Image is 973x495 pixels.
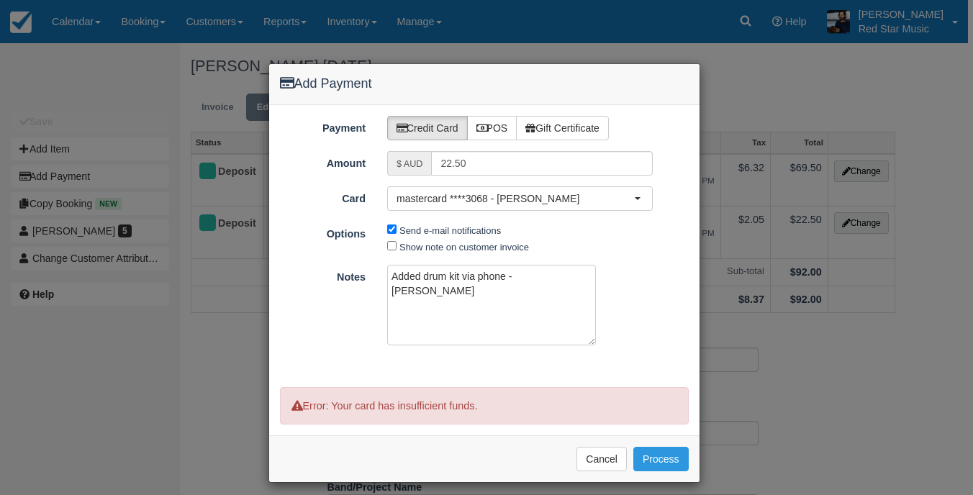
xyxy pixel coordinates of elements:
input: Valid amount required. [431,151,652,176]
button: mastercard ****3068 - [PERSON_NAME] [387,186,653,211]
p: Error: Your card has insufficient funds. [280,387,689,425]
h4: Add Payment [280,75,689,94]
label: Show note on customer invoice [399,242,529,253]
button: Process [633,447,689,471]
label: Gift Certificate [516,116,609,140]
span: mastercard ****3068 - [PERSON_NAME] [397,191,634,206]
label: Notes [269,265,377,285]
label: Amount [269,151,377,171]
small: $ AUD [397,159,422,169]
label: Send e-mail notifications [399,225,501,236]
button: Cancel [576,447,627,471]
label: Credit Card [387,116,468,140]
label: Payment [269,116,377,136]
label: Card [269,186,377,206]
label: Options [269,222,377,242]
label: POS [467,116,517,140]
